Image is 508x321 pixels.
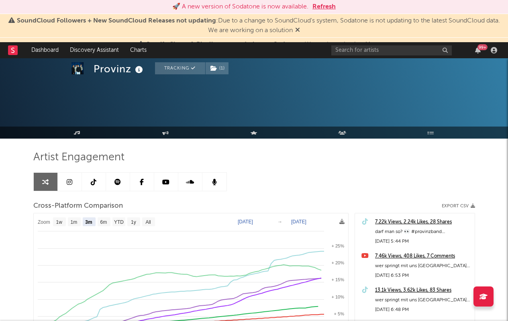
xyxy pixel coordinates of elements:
div: 🚀 A new version of Sodatone is now available. [172,2,308,12]
text: Zoom [38,219,50,225]
a: Discovery Assistant [64,42,124,58]
div: Provinz [94,62,145,76]
div: wer springt mit uns [GEOGRAPHIC_DATA]? #provinzband #spring #songofthesummer #pazifikopenairs2025 [375,261,471,271]
span: Dismiss [295,27,300,34]
button: Tracking [155,62,205,74]
button: (1) [206,62,228,74]
div: 99 + [477,44,488,50]
span: Artist Engagement [33,153,124,162]
div: [DATE] 6:48 PM [375,305,471,315]
div: [DATE] 6:53 PM [375,271,471,280]
text: [DATE] [238,219,253,225]
div: wer springt mit uns [GEOGRAPHIC_DATA]? #provinzband #spring #songofthesummer #pazifikopenairs2025 [375,295,471,305]
text: + 5% [334,311,344,316]
text: All [145,219,151,225]
a: 13.1k Views, 3.62k Likes, 83 Shares [375,286,471,295]
button: 99+ [475,47,481,53]
div: darf man so? 👀 #provinzband #songofthesummer #fernweh #pazifikopenairs2025 [375,227,471,237]
span: Spotify Charts & Playlists not updating on Sodatone [146,41,303,48]
div: [DATE] 5:44 PM [375,237,471,246]
text: [DATE] [291,219,306,225]
span: ( 1 ) [205,62,229,74]
button: Refresh [312,2,336,12]
span: Dismiss [365,41,370,48]
span: : We are investigating [146,41,363,48]
text: → [277,219,282,225]
a: Dashboard [26,42,64,58]
button: Export CSV [442,204,475,209]
text: 3m [85,219,92,225]
text: 1m [70,219,77,225]
input: Search for artists [331,45,452,55]
text: 6m [100,219,107,225]
a: 7.46k Views, 408 Likes, 7 Comments [375,251,471,261]
text: 1y [131,219,136,225]
span: : Due to a change to SoundCloud's system, Sodatone is not updating to the latest SoundCloud data.... [17,18,500,34]
text: YTD [114,219,123,225]
a: 7.22k Views, 2.24k Likes, 28 Shares [375,217,471,227]
text: + 10% [331,294,344,299]
span: SoundCloud Followers + New SoundCloud Releases not updating [17,18,216,24]
text: + 25% [331,243,344,248]
a: Charts [124,42,152,58]
text: + 20% [331,260,344,265]
text: 1w [56,219,62,225]
text: + 15% [331,277,344,282]
span: Cross-Platform Comparison [33,201,123,211]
